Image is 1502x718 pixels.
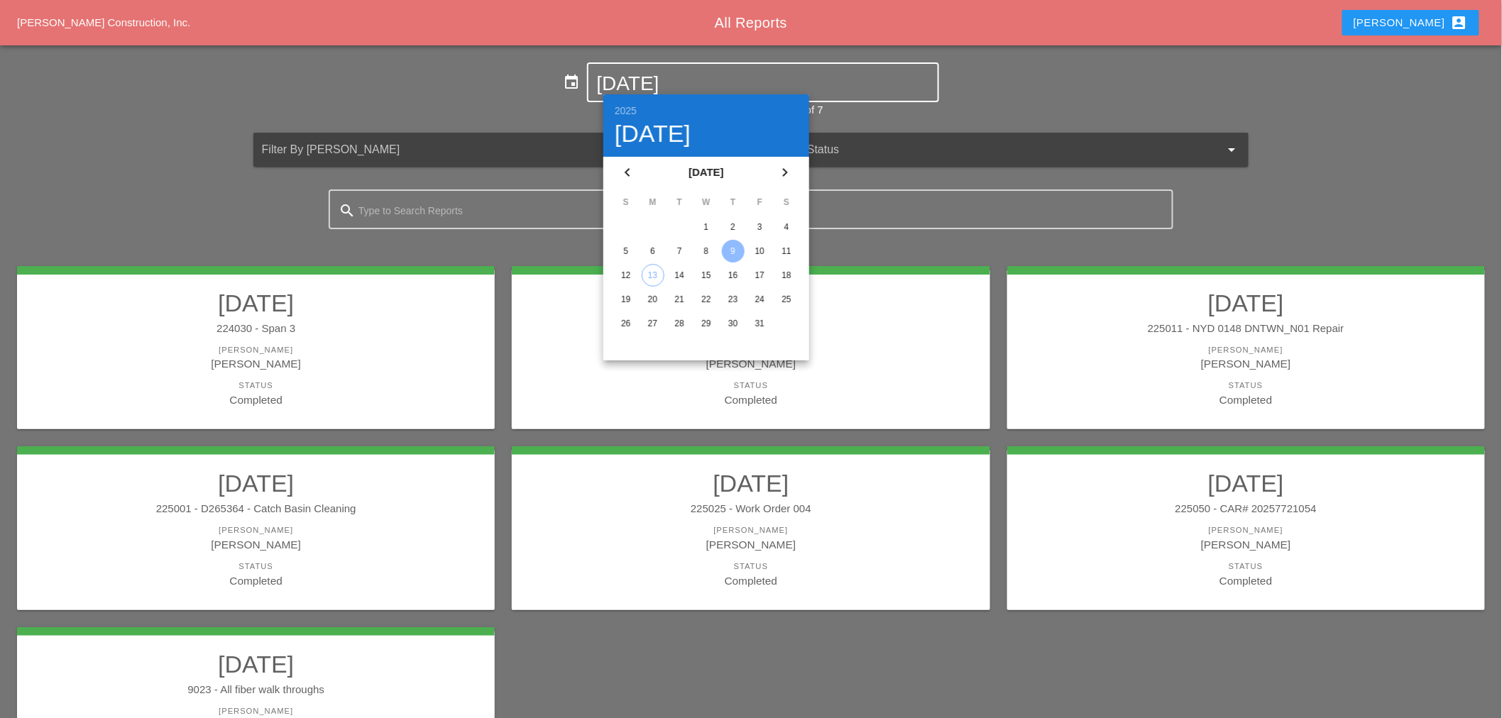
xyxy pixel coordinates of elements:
[31,289,481,317] h2: [DATE]
[722,288,745,311] button: 23
[1021,355,1471,372] div: [PERSON_NAME]
[775,240,798,263] button: 11
[615,121,798,145] div: [DATE]
[31,705,481,717] div: [PERSON_NAME]
[642,265,664,286] div: 13
[748,216,771,238] div: 3
[31,355,481,372] div: [PERSON_NAME]
[668,312,691,335] button: 28
[31,289,481,408] a: [DATE]224030 - Span 3[PERSON_NAME][PERSON_NAME]StatusCompleted
[1021,380,1471,392] div: Status
[31,650,481,678] h2: [DATE]
[615,264,637,287] div: 12
[31,573,481,589] div: Completed
[31,469,481,497] h2: [DATE]
[722,264,745,287] button: 16
[642,264,664,287] button: 13
[31,380,481,392] div: Status
[668,264,691,287] button: 14
[526,560,975,573] div: Status
[775,264,798,287] button: 18
[722,312,745,335] button: 30
[720,190,746,214] th: T
[1021,392,1471,408] div: Completed
[1021,469,1471,497] h2: [DATE]
[748,288,771,311] button: 24
[615,240,637,263] button: 5
[642,288,664,311] button: 20
[1021,469,1471,588] a: [DATE]225050 - CAR# 20257721054[PERSON_NAME][PERSON_NAME]StatusCompleted
[1021,536,1471,553] div: [PERSON_NAME]
[640,190,666,214] th: M
[774,190,799,214] th: S
[1021,501,1471,517] div: 225050 - CAR# 20257721054
[31,392,481,408] div: Completed
[526,536,975,553] div: [PERSON_NAME]
[31,469,481,588] a: [DATE]225001 - D265364 - Catch Basin Cleaning[PERSON_NAME][PERSON_NAME]StatusCompleted
[526,380,975,392] div: Status
[615,288,637,311] button: 19
[695,312,718,335] div: 29
[1223,141,1240,158] i: arrow_drop_down
[526,573,975,589] div: Completed
[619,164,636,181] i: chevron_left
[358,199,1144,222] input: Type to Search Reports
[695,288,718,311] button: 22
[748,240,771,263] button: 10
[642,312,664,335] button: 27
[1021,344,1471,356] div: [PERSON_NAME]
[642,240,664,263] button: 6
[526,501,975,517] div: 225025 - Work Order 004
[715,15,787,31] span: All Reports
[564,74,581,91] i: event
[31,344,481,356] div: [PERSON_NAME]
[694,190,719,214] th: W
[668,240,691,263] button: 7
[597,72,929,95] input: Select Date
[526,321,975,337] div: 224044 - Structure 16
[695,264,718,287] button: 15
[31,321,481,337] div: 224030 - Span 3
[775,288,798,311] button: 25
[667,190,692,214] th: T
[526,289,975,317] h2: [DATE]
[526,392,975,408] div: Completed
[695,240,718,263] button: 8
[31,501,481,517] div: 225001 - D265364 - Catch Basin Cleaning
[668,288,691,311] div: 21
[1021,289,1471,317] h2: [DATE]
[748,312,771,335] button: 31
[722,240,745,263] button: 9
[526,355,975,372] div: [PERSON_NAME]
[1342,10,1479,35] button: [PERSON_NAME]
[31,682,481,698] div: 9023 - All fiber walk throughs
[722,216,745,238] button: 2
[339,202,356,219] i: search
[526,469,975,497] h2: [DATE]
[775,216,798,238] button: 4
[31,524,481,536] div: [PERSON_NAME]
[615,312,637,335] button: 26
[695,216,718,238] button: 1
[1021,560,1471,573] div: Status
